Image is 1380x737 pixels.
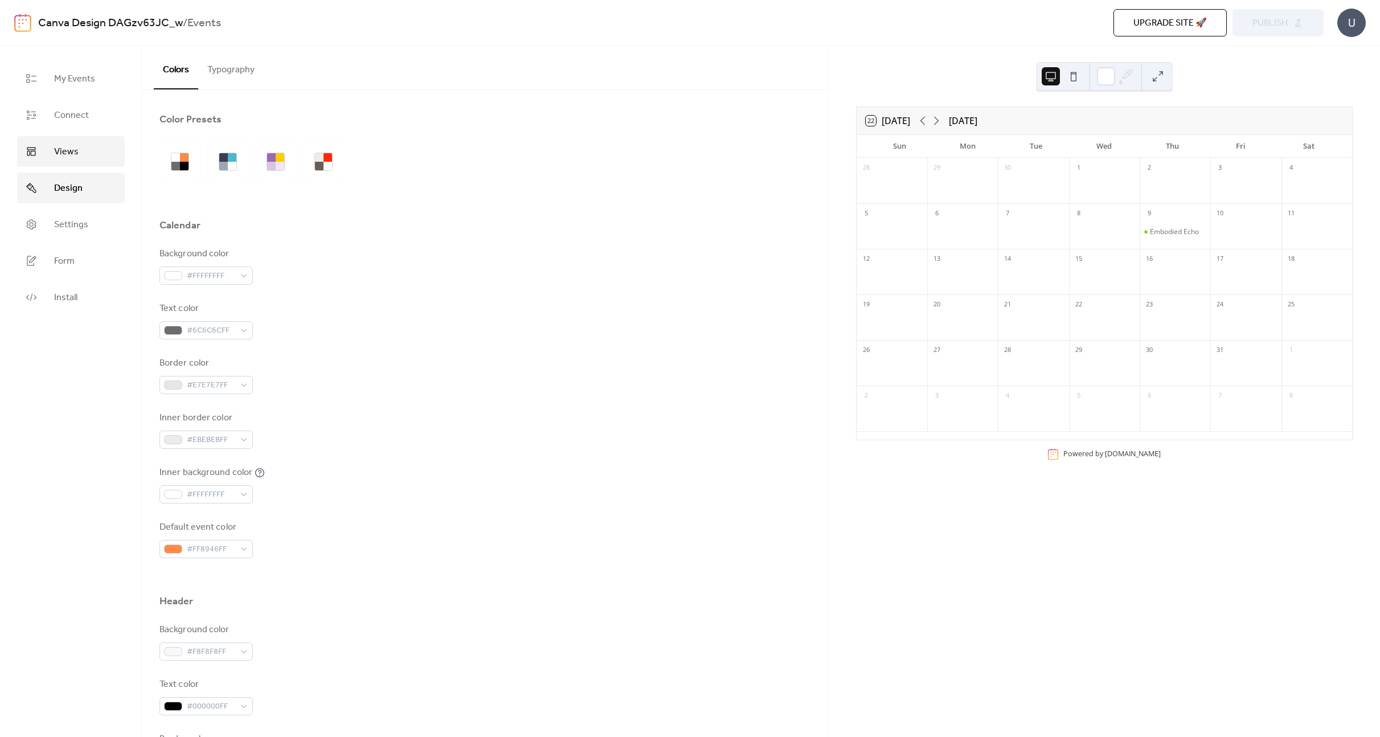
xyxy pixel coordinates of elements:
[1113,9,1227,36] button: Upgrade site 🚀
[159,623,251,637] div: Background color
[860,344,873,357] div: 26
[866,135,934,158] div: Sun
[1072,390,1085,402] div: 5
[1133,17,1207,30] span: Upgrade site 🚀
[54,72,95,86] span: My Events
[54,218,88,232] span: Settings
[14,14,31,32] img: logo
[17,136,125,167] a: Views
[1072,344,1085,357] div: 29
[187,13,221,34] b: Events
[860,207,873,220] div: 5
[187,324,235,338] span: #6C6C6CFF
[1001,162,1014,174] div: 30
[931,207,943,220] div: 6
[159,302,251,316] div: Text color
[1143,298,1156,311] div: 23
[159,219,200,232] div: Calendar
[183,13,187,34] b: /
[1072,298,1085,311] div: 22
[187,379,235,392] span: #E7E7E7FF
[187,433,235,447] span: #EBEBEBFF
[1285,298,1297,311] div: 25
[1150,227,1199,236] div: Embodied Echo
[1143,344,1156,357] div: 30
[1140,227,1210,236] div: Embodied Echo
[198,46,264,88] button: Typography
[1139,135,1207,158] div: Thu
[38,13,183,34] a: Canva Design DAGzv63JC_w
[931,162,943,174] div: 29
[1143,162,1156,174] div: 2
[931,344,943,357] div: 27
[54,182,83,195] span: Design
[17,63,125,94] a: My Events
[154,46,198,89] button: Colors
[860,298,873,311] div: 19
[159,357,251,370] div: Border color
[187,543,235,556] span: #FF8946FF
[17,282,125,313] a: Install
[1275,135,1343,158] div: Sat
[1285,162,1297,174] div: 4
[1001,207,1014,220] div: 7
[1143,253,1156,265] div: 16
[1063,449,1161,458] div: Powered by
[1214,253,1226,265] div: 17
[159,113,222,126] div: Color Presets
[1001,344,1014,357] div: 28
[1072,162,1085,174] div: 1
[54,109,89,122] span: Connect
[1001,253,1014,265] div: 14
[1072,207,1085,220] div: 8
[17,245,125,276] a: Form
[17,173,125,203] a: Design
[1214,207,1226,220] div: 10
[187,488,235,502] span: #FFFFFFFF
[17,209,125,240] a: Settings
[159,521,251,534] div: Default event color
[1143,390,1156,402] div: 6
[1105,449,1161,458] a: [DOMAIN_NAME]
[159,247,251,261] div: Background color
[1337,9,1366,37] div: U
[931,298,943,311] div: 20
[1143,207,1156,220] div: 9
[1214,390,1226,402] div: 7
[17,100,125,130] a: Connect
[187,645,235,659] span: #F8F8F8FF
[860,253,873,265] div: 12
[931,253,943,265] div: 13
[159,595,194,608] div: Header
[1285,344,1297,357] div: 1
[1072,253,1085,265] div: 15
[1214,162,1226,174] div: 3
[862,113,914,129] button: 22[DATE]
[1214,344,1226,357] div: 31
[187,269,235,283] span: #FFFFFFFF
[54,255,75,268] span: Form
[187,700,235,714] span: #000000FF
[1207,135,1275,158] div: Fri
[860,390,873,402] div: 2
[1001,298,1014,311] div: 21
[54,291,77,305] span: Install
[934,135,1002,158] div: Mon
[159,678,251,691] div: Text color
[949,114,977,128] div: [DATE]
[1002,135,1070,158] div: Tue
[1285,390,1297,402] div: 8
[1001,390,1014,402] div: 4
[159,466,252,480] div: Inner background color
[1070,135,1139,158] div: Wed
[159,411,251,425] div: Inner border color
[1285,207,1297,220] div: 11
[1214,298,1226,311] div: 24
[931,390,943,402] div: 3
[54,145,79,159] span: Views
[1285,253,1297,265] div: 18
[860,162,873,174] div: 28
